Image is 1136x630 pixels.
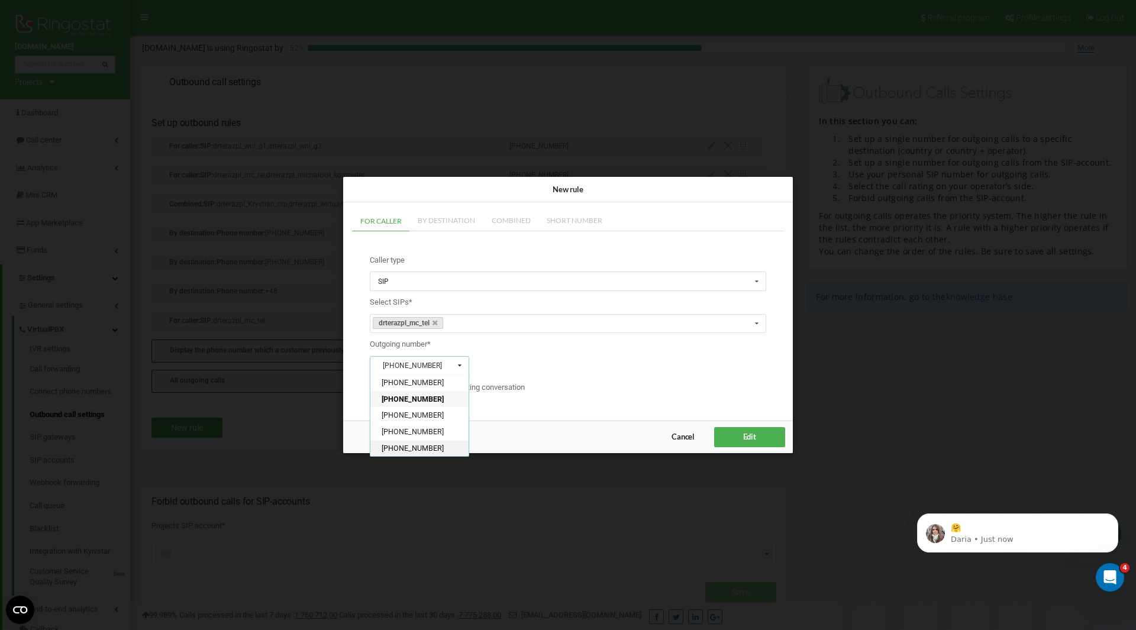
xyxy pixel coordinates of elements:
[492,217,531,224] span: Combined
[660,427,706,447] button: Cancel
[418,217,475,224] span: By destination
[378,278,389,285] div: SIP
[373,317,443,329] a: drterazpl_mc_tel
[382,427,444,436] span: [PHONE_NUMBER]
[370,256,405,265] span: Caller type
[382,395,444,403] span: [PHONE_NUMBER]
[547,217,602,224] span: Short number
[6,596,34,624] button: Open CMP widget
[553,185,583,194] span: New rule
[370,340,431,349] span: Outgoing number*
[1120,563,1129,573] span: 4
[382,444,444,453] span: [PHONE_NUMBER]
[672,432,695,442] span: Cancel
[370,298,412,307] span: Select SIPs*
[899,489,1136,598] iframe: Intercom notifications message
[382,411,444,420] span: [PHONE_NUMBER]
[1096,563,1124,592] iframe: Intercom live chat
[714,427,785,447] button: Edit
[360,218,402,225] span: For caller
[382,378,444,387] span: [PHONE_NUMBER]
[743,432,756,442] span: Edit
